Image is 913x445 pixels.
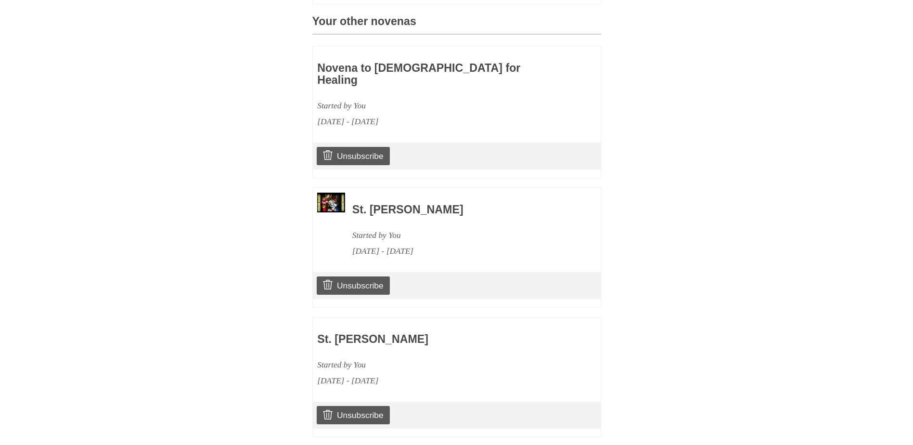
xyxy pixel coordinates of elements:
[317,62,540,87] h3: Novena to [DEMOGRAPHIC_DATA] for Healing
[352,204,575,216] h3: St. [PERSON_NAME]
[317,147,389,165] a: Unsubscribe
[317,373,540,389] div: [DATE] - [DATE]
[317,98,540,114] div: Started by You
[352,243,575,259] div: [DATE] - [DATE]
[317,114,540,130] div: [DATE] - [DATE]
[317,193,345,212] img: Novena image
[352,227,575,243] div: Started by You
[317,357,540,373] div: Started by You
[317,406,389,424] a: Unsubscribe
[312,15,601,34] h3: Your other novenas
[317,276,389,295] a: Unsubscribe
[317,333,540,346] h3: St. [PERSON_NAME]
